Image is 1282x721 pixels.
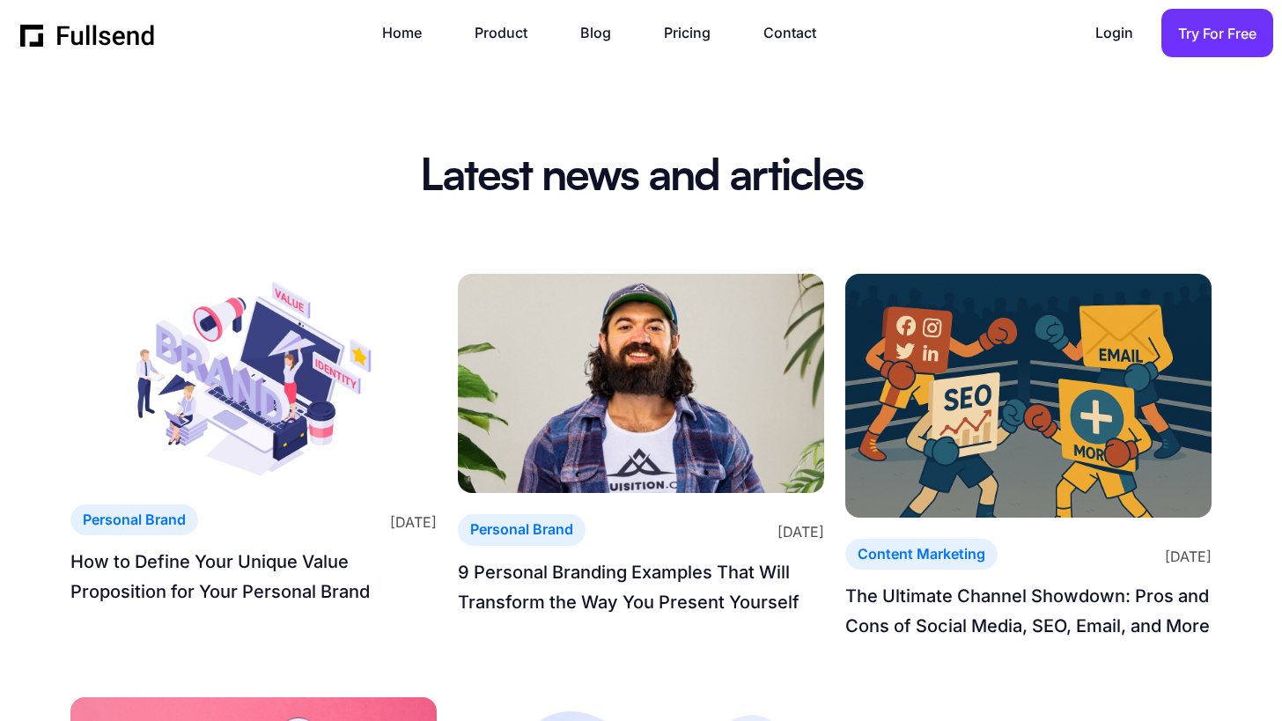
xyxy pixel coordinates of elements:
a: home [20,20,156,47]
a: Blog [580,21,629,45]
a: 9 Personal Branding Examples That Will Transform the Way You Present Yourself [458,557,824,617]
a: Contact [763,21,834,45]
a: The Ultimate Channel Showdown: Pros and Cons of Social Media, SEO, Email, and More [845,581,1212,641]
h1: Latest news and articles [420,152,863,203]
p: Personal Brand [470,518,573,541]
a: Home [382,21,439,45]
p: [DATE] [1165,541,1212,569]
div: Try For Free [1178,22,1256,46]
a: How to Define Your Unique Value Proposition for Your Personal Brand [70,547,437,607]
a: Product [475,21,545,45]
a: Pricing [664,21,728,45]
p: Personal Brand [83,508,186,532]
a: Login [1095,21,1151,45]
p: Content Marketing [858,542,985,566]
p: [DATE] [390,506,437,534]
p: [DATE] [777,516,824,544]
a: Try For Free [1161,9,1273,57]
